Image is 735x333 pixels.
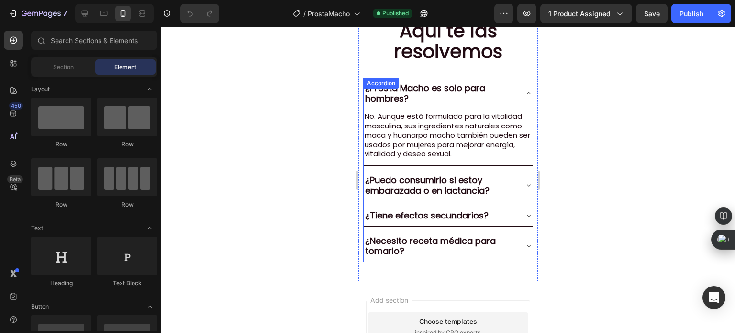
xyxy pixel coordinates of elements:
[671,4,712,23] button: Publish
[56,301,122,310] span: inspired by CRO experts
[702,286,725,309] div: Open Intercom Messenger
[31,85,50,93] span: Layout
[142,81,157,97] span: Toggle open
[31,140,91,149] div: Row
[4,4,71,23] button: 7
[540,4,632,23] button: 1 product assigned
[31,31,157,50] input: Search Sections & Elements
[31,200,91,209] div: Row
[382,9,409,18] span: Published
[180,4,219,23] div: Undo/Redo
[114,63,136,71] span: Element
[308,9,350,19] span: ProstaMacho
[142,299,157,314] span: Toggle open
[142,220,157,236] span: Toggle open
[9,102,23,110] div: 450
[97,140,157,149] div: Row
[31,224,43,232] span: Text
[97,200,157,209] div: Row
[7,175,23,183] div: Beta
[97,279,157,287] div: Text Block
[679,9,703,19] div: Publish
[63,8,67,19] p: 7
[636,4,668,23] button: Save
[303,9,306,19] span: /
[548,9,611,19] span: 1 product assigned
[31,279,91,287] div: Heading
[358,27,538,333] iframe: Design area
[644,10,660,18] span: Save
[53,63,74,71] span: Section
[31,302,49,311] span: Button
